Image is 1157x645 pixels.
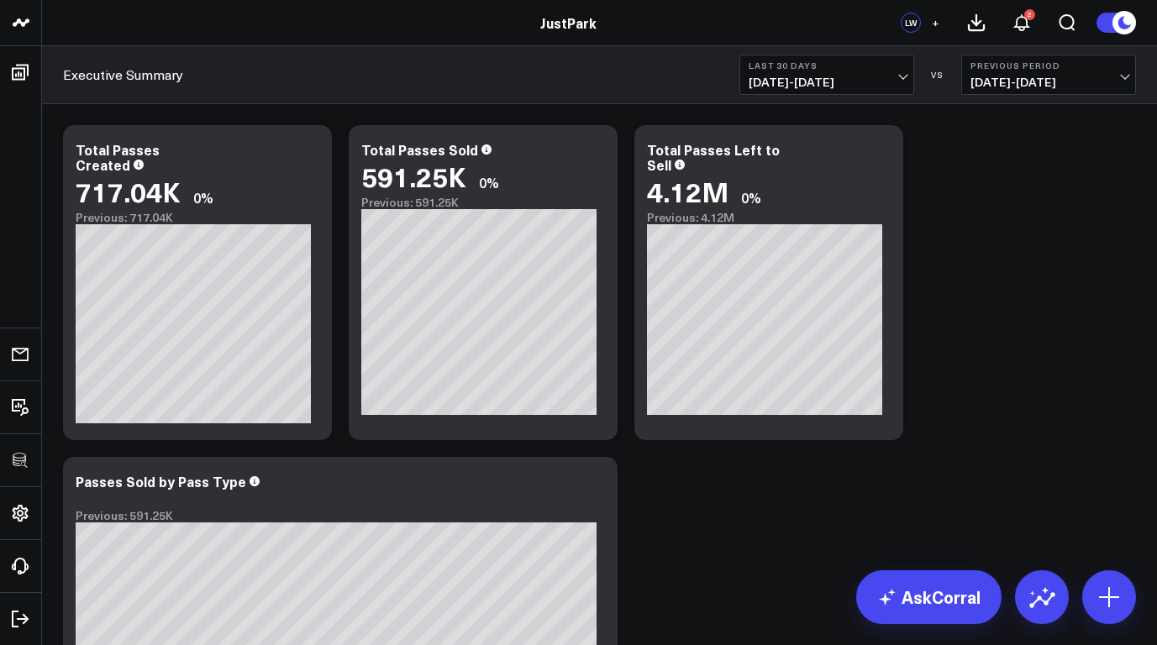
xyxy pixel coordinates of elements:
[76,176,181,207] div: 717.04K
[1024,9,1035,20] div: 2
[647,211,891,224] div: Previous: 4.12M
[749,60,905,71] b: Last 30 Days
[63,66,183,84] a: Executive Summary
[932,17,939,29] span: +
[361,140,478,159] div: Total Passes Sold
[76,211,319,224] div: Previous: 717.04K
[76,472,246,490] div: Passes Sold by Pass Type
[901,13,921,33] div: LW
[749,76,905,89] span: [DATE] - [DATE]
[739,55,914,95] button: Last 30 Days[DATE]-[DATE]
[925,13,945,33] button: +
[970,60,1127,71] b: Previous Period
[479,173,499,191] div: 0%
[647,176,728,207] div: 4.12M
[647,140,780,174] div: Total Passes Left to Sell
[361,161,466,191] div: 591.25K
[76,140,160,174] div: Total Passes Created
[76,509,605,522] div: Previous: 591.25K
[193,188,213,207] div: 0%
[856,570,1002,624] a: AskCorral
[961,55,1136,95] button: Previous Period[DATE]-[DATE]
[923,70,953,80] div: VS
[970,76,1127,89] span: [DATE] - [DATE]
[361,196,605,209] div: Previous: 591.25K
[741,188,761,207] div: 0%
[540,13,597,32] a: JustPark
